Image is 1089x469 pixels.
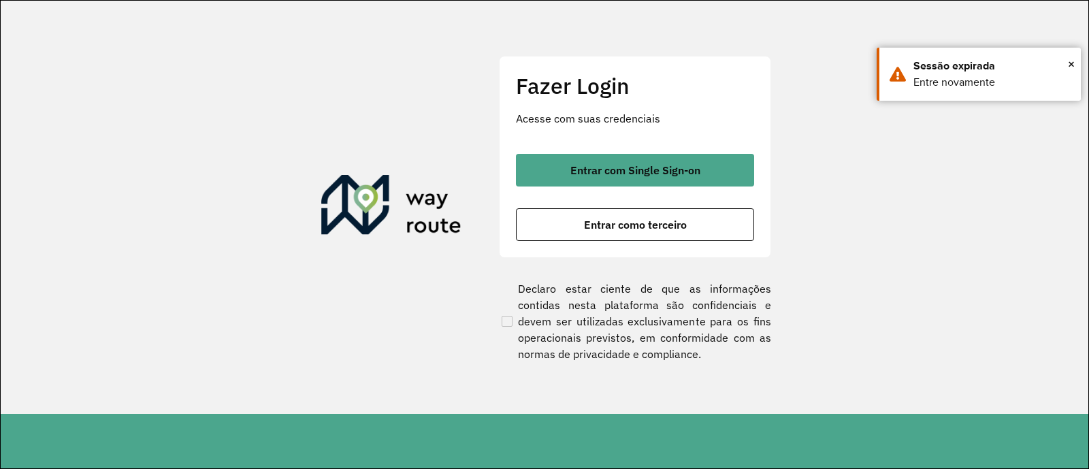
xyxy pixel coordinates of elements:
img: Roteirizador AmbevTech [321,175,461,240]
span: Entrar como terceiro [584,219,687,230]
div: Sessão expirada [913,58,1071,74]
button: button [516,154,754,187]
button: Close [1068,54,1075,74]
h2: Fazer Login [516,73,754,99]
p: Acesse com suas credenciais [516,110,754,127]
label: Declaro estar ciente de que as informações contidas nesta plataforma são confidenciais e devem se... [499,280,771,362]
span: Entrar com Single Sign-on [570,165,700,176]
span: × [1068,54,1075,74]
div: Entre novamente [913,74,1071,91]
button: button [516,208,754,241]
